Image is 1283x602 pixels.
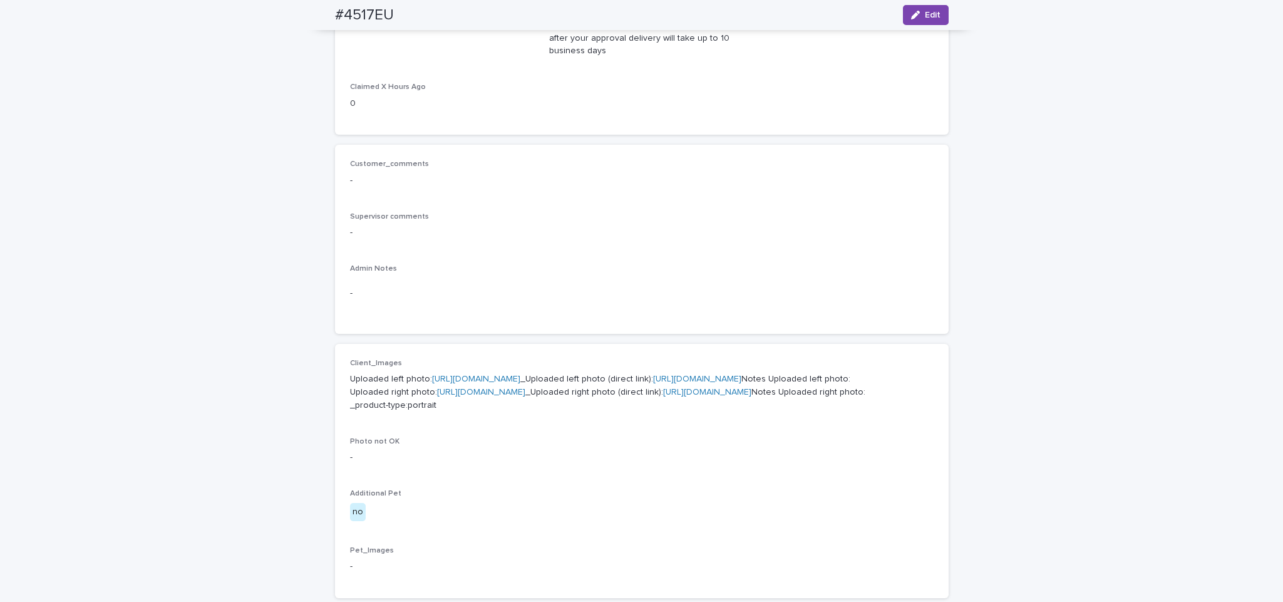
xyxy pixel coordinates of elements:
span: Photo not OK [350,438,399,445]
span: Pet_Images [350,547,394,554]
p: - [350,287,934,300]
p: Uploaded left photo: _Uploaded left photo (direct link): Notes Uploaded left photo: Uploaded righ... [350,373,934,412]
a: [URL][DOMAIN_NAME] [663,388,751,397]
button: Edit [903,5,949,25]
span: Client_Images [350,360,402,367]
span: Claimed X Hours Ago [350,83,426,91]
p: 0 [350,97,535,110]
h2: #4517EU [335,6,394,24]
span: Supervisor comments [350,213,429,221]
a: [URL][DOMAIN_NAME] [653,375,741,383]
p: - [350,226,934,239]
p: - [350,174,934,187]
span: Edit [925,11,940,19]
span: Admin Notes [350,265,397,272]
p: - [350,560,934,573]
a: [URL][DOMAIN_NAME] [437,388,525,397]
div: no [350,503,366,521]
span: Customer_comments [350,160,429,168]
span: Additional Pet [350,490,401,497]
p: - [350,451,934,464]
a: [URL][DOMAIN_NAME] [432,375,520,383]
p: FREE SHIPPING - preview in 1-2 business days, after your approval delivery will take up to 10 bus... [549,19,734,58]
